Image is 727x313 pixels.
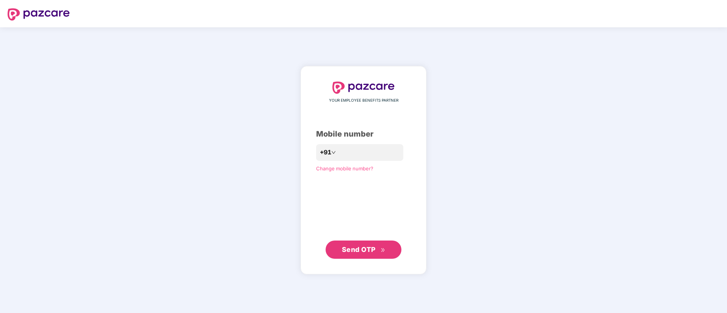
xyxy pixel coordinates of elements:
[8,8,70,20] img: logo
[331,150,336,155] span: down
[316,128,411,140] div: Mobile number
[320,148,331,157] span: +91
[329,98,398,104] span: YOUR EMPLOYEE BENEFITS PARTNER
[381,248,385,253] span: double-right
[342,245,376,253] span: Send OTP
[326,241,401,259] button: Send OTPdouble-right
[332,82,395,94] img: logo
[316,165,373,171] a: Change mobile number?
